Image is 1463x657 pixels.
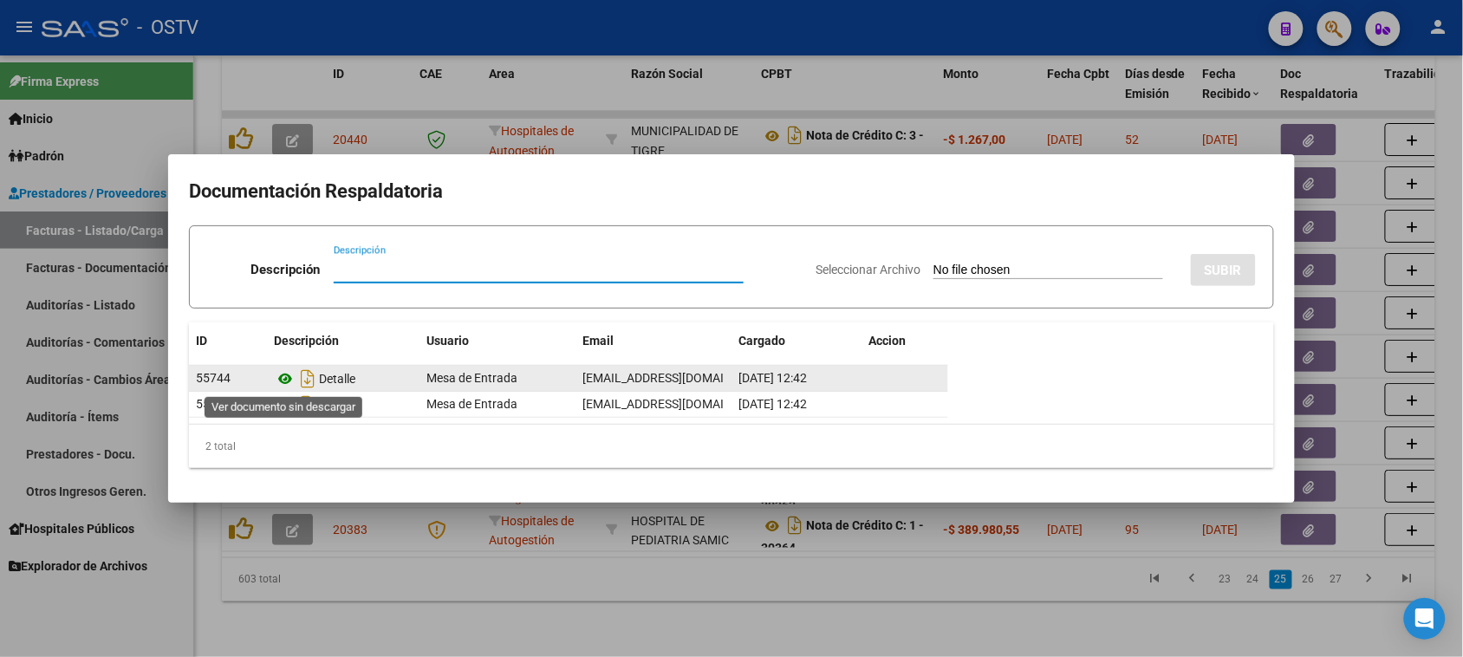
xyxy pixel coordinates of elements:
[582,371,775,385] span: [EMAIL_ADDRESS][DOMAIN_NAME]
[189,175,1274,208] h2: Documentación Respaldatoria
[189,322,267,360] datatable-header-cell: ID
[582,334,614,348] span: Email
[862,322,948,360] datatable-header-cell: Accion
[1404,598,1446,640] div: Open Intercom Messenger
[296,391,319,419] i: Descargar documento
[274,365,413,393] div: Detalle
[426,334,469,348] span: Usuario
[296,365,319,393] i: Descargar documento
[731,322,862,360] datatable-header-cell: Cargado
[1191,254,1256,286] button: SUBIR
[196,334,207,348] span: ID
[1205,263,1242,278] span: SUBIR
[274,391,413,419] div: Factura
[868,334,906,348] span: Accion
[582,397,775,411] span: [EMAIL_ADDRESS][DOMAIN_NAME]
[267,322,419,360] datatable-header-cell: Descripción
[196,397,231,411] span: 55743
[196,371,231,385] span: 55744
[575,322,731,360] datatable-header-cell: Email
[738,371,807,385] span: [DATE] 12:42
[274,334,339,348] span: Descripción
[419,322,575,360] datatable-header-cell: Usuario
[189,425,1274,468] div: 2 total
[738,397,807,411] span: [DATE] 12:42
[250,260,320,280] p: Descripción
[426,397,517,411] span: Mesa de Entrada
[816,263,920,276] span: Seleccionar Archivo
[426,371,517,385] span: Mesa de Entrada
[738,334,785,348] span: Cargado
